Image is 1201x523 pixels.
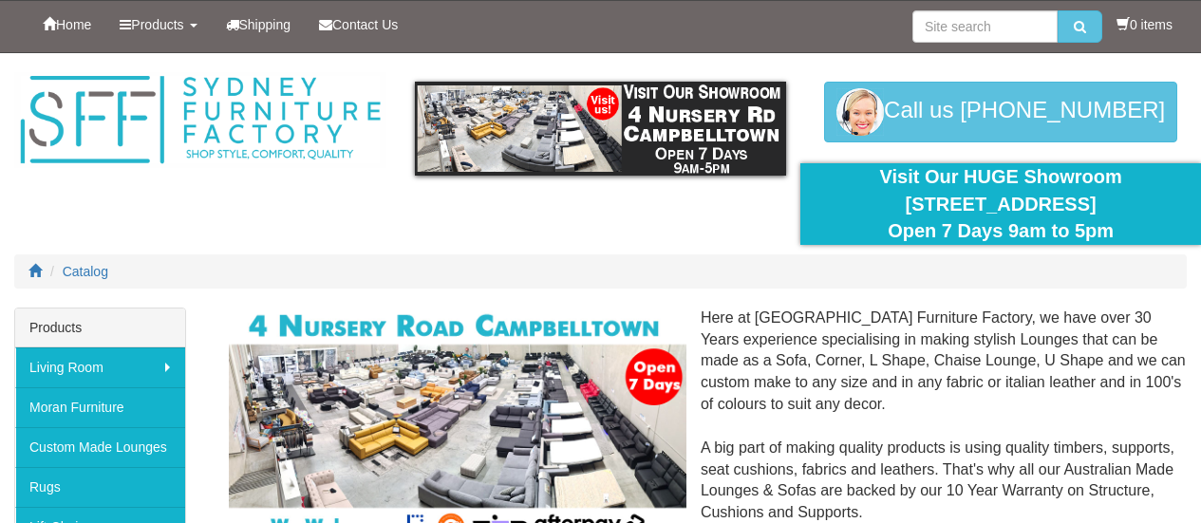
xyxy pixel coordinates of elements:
[912,10,1058,43] input: Site search
[15,387,185,427] a: Moran Furniture
[305,1,412,48] a: Contact Us
[131,17,183,32] span: Products
[63,264,108,279] a: Catalog
[1117,15,1173,34] li: 0 items
[28,1,105,48] a: Home
[332,17,398,32] span: Contact Us
[415,82,787,176] img: showroom.gif
[14,72,386,168] img: Sydney Furniture Factory
[15,308,185,347] div: Products
[56,17,91,32] span: Home
[15,427,185,467] a: Custom Made Lounges
[15,467,185,507] a: Rugs
[815,163,1187,245] div: Visit Our HUGE Showroom [STREET_ADDRESS] Open 7 Days 9am to 5pm
[239,17,291,32] span: Shipping
[105,1,211,48] a: Products
[15,347,185,387] a: Living Room
[212,1,306,48] a: Shipping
